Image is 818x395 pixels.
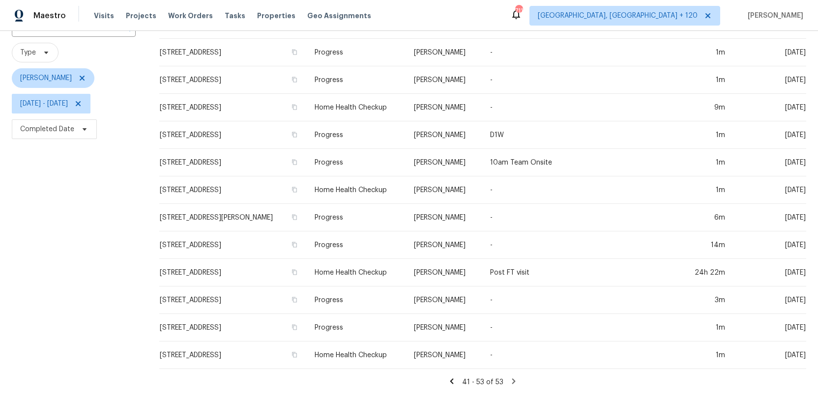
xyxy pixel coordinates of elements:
[159,341,307,369] td: [STREET_ADDRESS]
[257,11,295,21] span: Properties
[733,259,806,286] td: [DATE]
[159,286,307,314] td: [STREET_ADDRESS]
[290,75,299,84] button: Copy Address
[307,66,407,94] td: Progress
[744,11,803,21] span: [PERSON_NAME]
[159,66,307,94] td: [STREET_ADDRESS]
[482,231,676,259] td: -
[33,11,66,21] span: Maestro
[307,259,407,286] td: Home Health Checkup
[290,350,299,359] button: Copy Address
[515,6,522,16] div: 711
[406,314,482,341] td: [PERSON_NAME]
[20,48,36,57] span: Type
[159,149,307,176] td: [STREET_ADDRESS]
[482,121,676,149] td: D1W
[406,176,482,204] td: [PERSON_NAME]
[676,149,732,176] td: 1m
[676,121,732,149] td: 1m
[20,99,68,109] span: [DATE] - [DATE]
[462,379,503,386] span: 41 - 53 of 53
[307,341,407,369] td: Home Health Checkup
[482,259,676,286] td: Post FT visit
[159,94,307,121] td: [STREET_ADDRESS]
[307,121,407,149] td: Progress
[307,39,407,66] td: Progress
[20,73,72,83] span: [PERSON_NAME]
[307,204,407,231] td: Progress
[676,94,732,121] td: 9m
[307,231,407,259] td: Progress
[406,204,482,231] td: [PERSON_NAME]
[159,204,307,231] td: [STREET_ADDRESS][PERSON_NAME]
[406,94,482,121] td: [PERSON_NAME]
[676,39,732,66] td: 1m
[676,176,732,204] td: 1m
[290,323,299,332] button: Copy Address
[676,341,732,369] td: 1m
[290,185,299,194] button: Copy Address
[733,149,806,176] td: [DATE]
[406,341,482,369] td: [PERSON_NAME]
[676,204,732,231] td: 6m
[406,149,482,176] td: [PERSON_NAME]
[290,295,299,304] button: Copy Address
[290,213,299,222] button: Copy Address
[482,314,676,341] td: -
[159,39,307,66] td: [STREET_ADDRESS]
[733,341,806,369] td: [DATE]
[168,11,213,21] span: Work Orders
[733,39,806,66] td: [DATE]
[290,103,299,112] button: Copy Address
[406,286,482,314] td: [PERSON_NAME]
[733,314,806,341] td: [DATE]
[307,286,407,314] td: Progress
[482,39,676,66] td: -
[94,11,114,21] span: Visits
[307,314,407,341] td: Progress
[290,158,299,167] button: Copy Address
[159,231,307,259] td: [STREET_ADDRESS]
[290,48,299,56] button: Copy Address
[159,259,307,286] td: [STREET_ADDRESS]
[406,259,482,286] td: [PERSON_NAME]
[159,176,307,204] td: [STREET_ADDRESS]
[733,176,806,204] td: [DATE]
[482,66,676,94] td: -
[482,204,676,231] td: -
[482,149,676,176] td: 10am Team Onsite
[159,314,307,341] td: [STREET_ADDRESS]
[733,204,806,231] td: [DATE]
[482,176,676,204] td: -
[676,259,732,286] td: 24h 22m
[733,66,806,94] td: [DATE]
[290,268,299,277] button: Copy Address
[307,94,407,121] td: Home Health Checkup
[733,94,806,121] td: [DATE]
[676,286,732,314] td: 3m
[406,121,482,149] td: [PERSON_NAME]
[733,286,806,314] td: [DATE]
[406,39,482,66] td: [PERSON_NAME]
[406,66,482,94] td: [PERSON_NAME]
[20,124,74,134] span: Completed Date
[307,11,371,21] span: Geo Assignments
[290,130,299,139] button: Copy Address
[482,94,676,121] td: -
[307,149,407,176] td: Progress
[538,11,698,21] span: [GEOGRAPHIC_DATA], [GEOGRAPHIC_DATA] + 120
[290,240,299,249] button: Copy Address
[482,341,676,369] td: -
[482,286,676,314] td: -
[225,12,245,19] span: Tasks
[676,66,732,94] td: 1m
[676,314,732,341] td: 1m
[733,121,806,149] td: [DATE]
[733,231,806,259] td: [DATE]
[159,121,307,149] td: [STREET_ADDRESS]
[126,11,156,21] span: Projects
[307,176,407,204] td: Home Health Checkup
[676,231,732,259] td: 14m
[406,231,482,259] td: [PERSON_NAME]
